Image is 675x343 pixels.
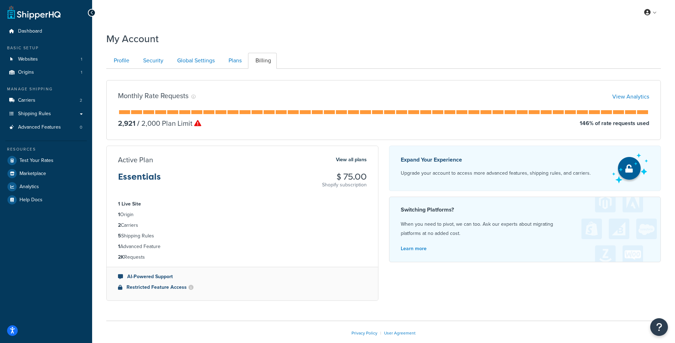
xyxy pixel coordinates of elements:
a: Expand Your Experience Upgrade your account to access more advanced features, shipping rules, and... [389,146,661,191]
li: AI-Powered Support [118,273,367,281]
strong: 1 [118,211,120,218]
h3: Essentials [118,172,161,187]
a: Shipping Rules [5,107,87,120]
button: Open Resource Center [650,318,668,336]
span: 0 [80,124,82,130]
span: / [137,118,140,129]
a: Learn more [401,245,427,252]
span: 2 [80,97,82,103]
div: Basic Setup [5,45,87,51]
strong: 1 Live Site [118,200,141,208]
p: 2,921 [118,118,135,128]
p: 2,000 Plan Limit [135,118,201,128]
p: 146 % of rate requests used [580,118,649,128]
span: Help Docs [19,197,43,203]
li: Advanced Features [5,121,87,134]
li: Origins [5,66,87,79]
li: Carriers [5,94,87,107]
span: Analytics [19,184,39,190]
li: Requests [118,253,367,261]
li: Advanced Feature [118,243,367,251]
li: Restricted Feature Access [118,283,367,291]
span: Websites [18,56,38,62]
a: Global Settings [170,53,220,69]
span: Origins [18,69,34,75]
h3: $ 75.00 [322,172,367,181]
a: Dashboard [5,25,87,38]
a: ShipperHQ Home [7,5,61,19]
span: Test Your Rates [19,158,54,164]
h4: Switching Platforms? [401,206,649,214]
span: Carriers [18,97,35,103]
a: View all plans [336,155,367,164]
a: Marketplace [5,167,87,180]
a: Websites 1 [5,53,87,66]
a: View Analytics [612,92,649,101]
a: Test Your Rates [5,154,87,167]
strong: 5 [118,232,121,240]
p: Expand Your Experience [401,155,591,165]
p: Shopify subscription [322,181,367,189]
a: Analytics [5,180,87,193]
a: Plans [221,53,247,69]
div: Resources [5,146,87,152]
a: Privacy Policy [351,330,377,336]
p: Upgrade your account to access more advanced features, shipping rules, and carriers. [401,168,591,178]
h1: My Account [106,32,159,46]
a: Origins 1 [5,66,87,79]
p: When you need to pivot, we can too. Ask our experts about migrating platforms at no added cost. [401,220,649,238]
a: Security [136,53,169,69]
span: Shipping Rules [18,111,51,117]
li: Shipping Rules [118,232,367,240]
li: Websites [5,53,87,66]
li: Origin [118,211,367,219]
a: Billing [248,53,277,69]
span: 1 [81,69,82,75]
h3: Monthly Rate Requests [118,92,189,100]
a: User Agreement [384,330,416,336]
h3: Active Plan [118,156,153,164]
span: Dashboard [18,28,42,34]
strong: 2K [118,253,124,261]
strong: 2 [118,221,121,229]
strong: 1 [118,243,120,250]
a: Carriers 2 [5,94,87,107]
a: Help Docs [5,193,87,206]
a: Profile [106,53,135,69]
span: Marketplace [19,171,46,177]
span: Advanced Features [18,124,61,130]
span: 1 [81,56,82,62]
span: | [380,330,381,336]
a: Advanced Features 0 [5,121,87,134]
div: Manage Shipping [5,86,87,92]
li: Carriers [118,221,367,229]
